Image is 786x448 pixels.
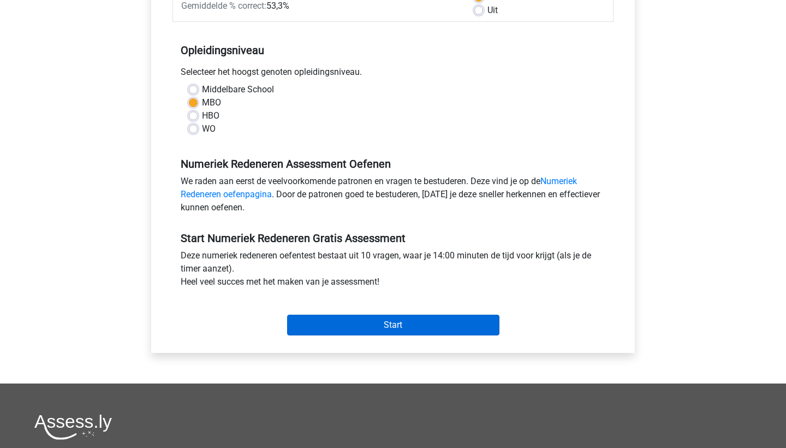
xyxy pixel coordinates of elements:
label: MBO [202,96,221,109]
img: Assessly logo [34,414,112,440]
label: Uit [487,4,498,17]
span: Gemiddelde % correct: [181,1,266,11]
h5: Numeriek Redeneren Assessment Oefenen [181,157,605,170]
input: Start [287,315,499,335]
div: We raden aan eerst de veelvoorkomende patronen en vragen te bestuderen. Deze vind je op de . Door... [172,175,614,219]
label: Middelbare School [202,83,274,96]
label: HBO [202,109,219,122]
h5: Opleidingsniveau [181,39,605,61]
div: Deze numeriek redeneren oefentest bestaat uit 10 vragen, waar je 14:00 minuten de tijd voor krijg... [172,249,614,293]
label: WO [202,122,216,135]
h5: Start Numeriek Redeneren Gratis Assessment [181,232,605,245]
div: Selecteer het hoogst genoten opleidingsniveau. [172,66,614,83]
